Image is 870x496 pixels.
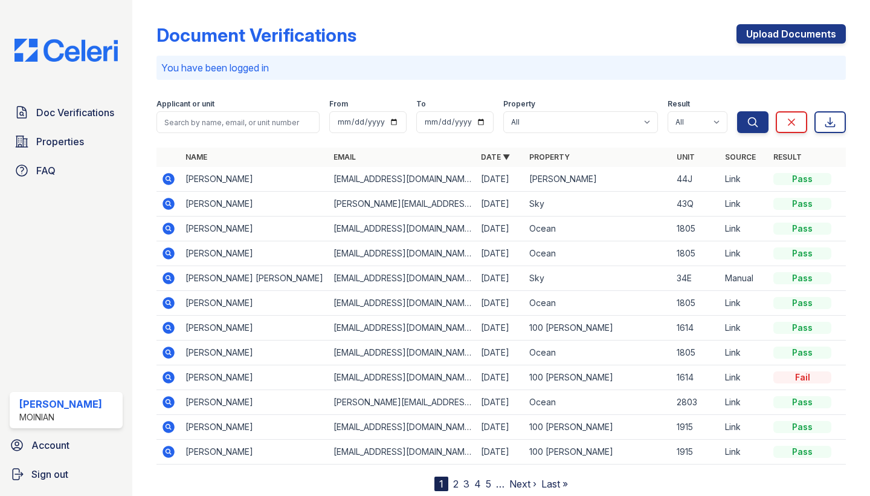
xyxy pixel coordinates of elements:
[672,192,720,217] td: 43Q
[720,440,768,465] td: Link
[773,396,831,408] div: Pass
[36,134,84,149] span: Properties
[10,129,123,154] a: Properties
[773,198,831,210] div: Pass
[156,24,356,46] div: Document Verifications
[329,99,348,109] label: From
[524,316,672,341] td: 100 [PERSON_NAME]
[10,100,123,125] a: Doc Verifications
[773,347,831,359] div: Pass
[329,241,476,266] td: [EMAIL_ADDRESS][DOMAIN_NAME]
[181,241,328,266] td: [PERSON_NAME]
[329,192,476,217] td: [PERSON_NAME][EMAIL_ADDRESS][DOMAIN_NAME]
[19,397,102,411] div: [PERSON_NAME]
[720,341,768,365] td: Link
[503,99,535,109] label: Property
[476,266,524,291] td: [DATE]
[672,217,720,241] td: 1805
[524,440,672,465] td: 100 [PERSON_NAME]
[474,478,481,490] a: 4
[672,291,720,316] td: 1805
[181,415,328,440] td: [PERSON_NAME]
[725,152,756,162] a: Source
[181,440,328,465] td: [PERSON_NAME]
[181,365,328,390] td: [PERSON_NAME]
[434,477,448,491] div: 1
[524,217,672,241] td: Ocean
[181,341,328,365] td: [PERSON_NAME]
[773,173,831,185] div: Pass
[161,60,841,75] p: You have been logged in
[36,105,114,120] span: Doc Verifications
[329,365,476,390] td: [EMAIL_ADDRESS][DOMAIN_NAME]
[486,478,491,490] a: 5
[677,152,695,162] a: Unit
[720,415,768,440] td: Link
[720,365,768,390] td: Link
[773,297,831,309] div: Pass
[773,223,831,235] div: Pass
[672,241,720,266] td: 1805
[181,167,328,192] td: [PERSON_NAME]
[720,192,768,217] td: Link
[329,167,476,192] td: [EMAIL_ADDRESS][DOMAIN_NAME]
[736,24,846,44] a: Upload Documents
[476,341,524,365] td: [DATE]
[333,152,356,162] a: Email
[476,415,524,440] td: [DATE]
[36,163,56,178] span: FAQ
[463,478,469,490] a: 3
[10,158,123,183] a: FAQ
[529,152,570,162] a: Property
[156,99,214,109] label: Applicant or unit
[672,415,720,440] td: 1915
[185,152,207,162] a: Name
[672,266,720,291] td: 34E
[524,390,672,415] td: Ocean
[329,266,476,291] td: [EMAIL_ADDRESS][DOMAIN_NAME]
[509,478,536,490] a: Next ›
[476,192,524,217] td: [DATE]
[329,316,476,341] td: [EMAIL_ADDRESS][DOMAIN_NAME]
[476,365,524,390] td: [DATE]
[720,291,768,316] td: Link
[541,478,568,490] a: Last »
[773,421,831,433] div: Pass
[773,272,831,284] div: Pass
[156,111,320,133] input: Search by name, email, or unit number
[31,467,68,481] span: Sign out
[5,462,127,486] button: Sign out
[668,99,690,109] label: Result
[720,316,768,341] td: Link
[181,266,328,291] td: [PERSON_NAME] [PERSON_NAME]
[329,291,476,316] td: [EMAIL_ADDRESS][DOMAIN_NAME]
[720,266,768,291] td: Manual
[524,192,672,217] td: Sky
[720,217,768,241] td: Link
[329,217,476,241] td: [EMAIL_ADDRESS][DOMAIN_NAME]
[476,217,524,241] td: [DATE]
[476,316,524,341] td: [DATE]
[5,433,127,457] a: Account
[773,371,831,383] div: Fail
[524,291,672,316] td: Ocean
[524,341,672,365] td: Ocean
[672,365,720,390] td: 1614
[524,167,672,192] td: [PERSON_NAME]
[672,440,720,465] td: 1915
[181,217,328,241] td: [PERSON_NAME]
[773,247,831,259] div: Pass
[672,167,720,192] td: 44J
[496,477,504,491] span: …
[672,341,720,365] td: 1805
[524,415,672,440] td: 100 [PERSON_NAME]
[672,316,720,341] td: 1614
[720,241,768,266] td: Link
[720,167,768,192] td: Link
[329,390,476,415] td: [PERSON_NAME][EMAIL_ADDRESS][PERSON_NAME][DOMAIN_NAME]
[416,99,426,109] label: To
[476,241,524,266] td: [DATE]
[672,390,720,415] td: 2803
[181,390,328,415] td: [PERSON_NAME]
[329,440,476,465] td: [EMAIL_ADDRESS][DOMAIN_NAME]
